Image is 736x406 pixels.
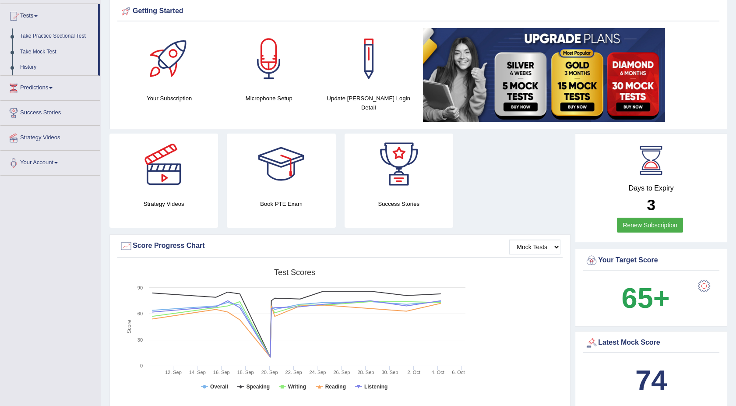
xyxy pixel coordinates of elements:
[0,4,98,26] a: Tests
[120,240,560,253] div: Score Progress Chart
[408,370,420,375] tspan: 2. Oct
[585,184,717,192] h4: Days to Expiry
[285,370,302,375] tspan: 22. Sep
[137,311,143,316] text: 60
[310,370,326,375] tspan: 24. Sep
[423,28,665,122] img: small5.jpg
[140,363,143,368] text: 0
[0,151,100,173] a: Your Account
[247,384,270,390] tspan: Speaking
[224,94,315,103] h4: Microphone Setup
[16,28,98,44] a: Take Practice Sectional Test
[617,218,683,233] a: Renew Subscription
[210,384,228,390] tspan: Overall
[165,370,182,375] tspan: 12. Sep
[345,199,453,208] h4: Success Stories
[189,370,206,375] tspan: 14. Sep
[120,5,717,18] div: Getting Started
[452,370,465,375] tspan: 6. Oct
[227,199,335,208] h4: Book PTE Exam
[274,268,315,277] tspan: Test scores
[213,370,230,375] tspan: 16. Sep
[381,370,398,375] tspan: 30. Sep
[431,370,444,375] tspan: 4. Oct
[357,370,374,375] tspan: 28. Sep
[288,384,306,390] tspan: Writing
[0,76,100,98] a: Predictions
[635,364,667,396] b: 74
[323,94,414,112] h4: Update [PERSON_NAME] Login Detail
[621,282,669,314] b: 65+
[137,285,143,290] text: 90
[647,196,655,213] b: 3
[109,199,218,208] h4: Strategy Videos
[333,370,350,375] tspan: 26. Sep
[261,370,278,375] tspan: 20. Sep
[16,44,98,60] a: Take Mock Test
[137,337,143,342] text: 30
[237,370,254,375] tspan: 18. Sep
[585,336,717,350] div: Latest Mock Score
[16,60,98,75] a: History
[364,384,387,390] tspan: Listening
[124,94,215,103] h4: Your Subscription
[585,254,717,267] div: Your Target Score
[325,384,346,390] tspan: Reading
[0,101,100,123] a: Success Stories
[0,126,100,148] a: Strategy Videos
[126,320,132,334] tspan: Score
